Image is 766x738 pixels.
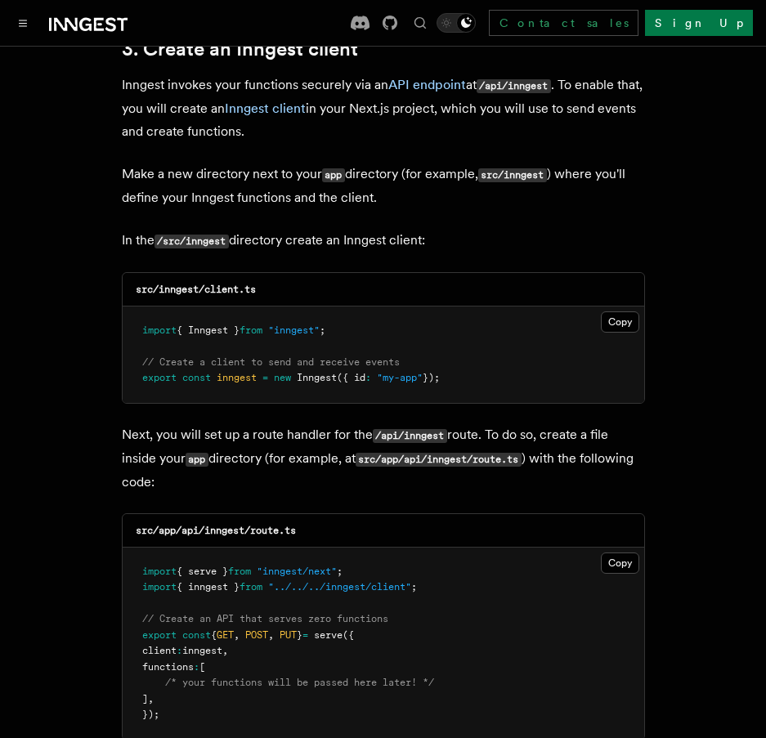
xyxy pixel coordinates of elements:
[122,163,645,209] p: Make a new directory next to your directory (for example, ) where you'll define your Inngest func...
[122,74,645,143] p: Inngest invokes your functions securely via an at . To enable that, you will create an in your Ne...
[410,13,430,33] button: Find something...
[337,372,365,383] span: ({ id
[199,661,205,673] span: [
[437,13,476,33] button: Toggle dark mode
[262,372,268,383] span: =
[182,629,211,641] span: const
[645,10,753,36] a: Sign Up
[601,552,639,574] button: Copy
[186,453,208,467] code: app
[320,324,325,336] span: ;
[142,645,177,656] span: client
[222,645,228,656] span: ,
[240,324,262,336] span: from
[268,324,320,336] span: "inngest"
[228,566,251,577] span: from
[142,566,177,577] span: import
[194,661,199,673] span: :
[142,324,177,336] span: import
[142,661,194,673] span: functions
[478,168,547,182] code: src/inngest
[245,629,268,641] span: POST
[155,235,229,248] code: /src/inngest
[142,693,148,704] span: ]
[13,13,33,33] button: Toggle navigation
[365,372,371,383] span: :
[142,356,400,368] span: // Create a client to send and receive events
[302,629,308,641] span: =
[257,566,337,577] span: "inngest/next"
[136,525,296,536] code: src/app/api/inngest/route.ts
[297,629,302,641] span: }
[489,10,638,36] a: Contact sales
[142,581,177,593] span: import
[240,581,262,593] span: from
[411,581,417,593] span: ;
[377,372,423,383] span: "my-app"
[225,101,306,116] a: Inngest client
[142,629,177,641] span: export
[356,453,522,467] code: src/app/api/inngest/route.ts
[142,372,177,383] span: export
[165,677,434,688] span: /* your functions will be passed here later! */
[423,372,440,383] span: });
[142,709,159,720] span: });
[268,581,411,593] span: "../../../inngest/client"
[148,693,154,704] span: ,
[234,629,240,641] span: ,
[122,38,358,60] a: 3. Create an Inngest client
[217,629,234,641] span: GET
[343,629,354,641] span: ({
[297,372,337,383] span: Inngest
[177,324,240,336] span: { Inngest }
[280,629,297,641] span: PUT
[177,566,228,577] span: { serve }
[388,77,466,92] a: API endpoint
[211,629,217,641] span: {
[477,79,551,93] code: /api/inngest
[177,581,240,593] span: { inngest }
[322,168,345,182] code: app
[136,284,256,295] code: src/inngest/client.ts
[182,372,211,383] span: const
[314,629,343,641] span: serve
[142,613,388,624] span: // Create an API that serves zero functions
[177,645,182,656] span: :
[182,645,222,656] span: inngest
[217,372,257,383] span: inngest
[268,629,274,641] span: ,
[122,423,645,494] p: Next, you will set up a route handler for the route. To do so, create a file inside your director...
[373,429,447,443] code: /api/inngest
[274,372,291,383] span: new
[337,566,343,577] span: ;
[122,229,645,253] p: In the directory create an Inngest client:
[601,311,639,333] button: Copy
